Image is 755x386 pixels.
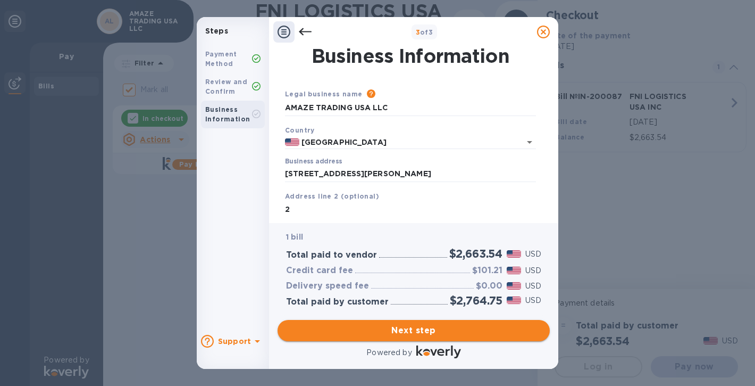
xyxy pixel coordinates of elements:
[283,45,538,67] h1: Business Information
[476,281,502,291] h3: $0.00
[525,249,541,260] p: USD
[525,295,541,306] p: USD
[218,337,251,346] b: Support
[285,202,536,218] input: Enter address line 2
[205,27,228,35] b: Steps
[507,297,521,304] img: USD
[507,250,521,258] img: USD
[450,294,502,307] h2: $2,764.75
[507,282,521,290] img: USD
[366,347,412,358] p: Powered by
[522,135,537,150] button: Open
[278,320,550,341] button: Next step
[286,281,369,291] h3: Delivery speed fee
[285,90,363,98] b: Legal business name
[285,159,342,165] label: Business address
[416,28,433,36] b: of 3
[416,28,420,36] span: 3
[286,250,377,260] h3: Total paid to vendor
[472,266,502,276] h3: $101.21
[205,78,247,95] b: Review and Confirm
[286,324,541,337] span: Next step
[299,136,506,149] input: Select country
[449,247,502,260] h2: $2,663.54
[525,265,541,276] p: USD
[416,346,461,358] img: Logo
[507,267,521,274] img: USD
[285,100,536,116] input: Enter legal business name
[286,233,303,241] b: 1 bill
[285,192,379,200] b: Address line 2 (optional)
[205,50,237,68] b: Payment Method
[205,105,250,123] b: Business Information
[285,126,315,134] b: Country
[286,266,353,276] h3: Credit card fee
[525,281,541,292] p: USD
[286,297,389,307] h3: Total paid by customer
[285,166,536,182] input: Enter address
[285,138,299,146] img: US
